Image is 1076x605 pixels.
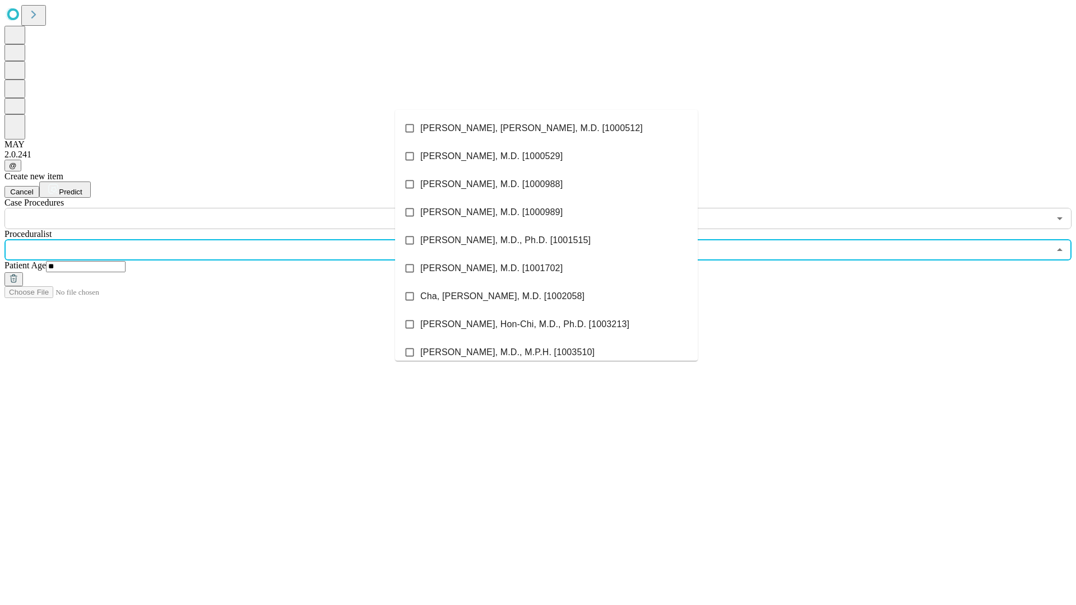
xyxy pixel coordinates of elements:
[420,122,643,135] span: [PERSON_NAME], [PERSON_NAME], M.D. [1000512]
[4,198,64,207] span: Scheduled Procedure
[420,234,591,247] span: [PERSON_NAME], M.D., Ph.D. [1001515]
[420,178,563,191] span: [PERSON_NAME], M.D. [1000988]
[4,229,52,239] span: Proceduralist
[420,318,629,331] span: [PERSON_NAME], Hon-Chi, M.D., Ph.D. [1003213]
[39,182,91,198] button: Predict
[4,150,1072,160] div: 2.0.241
[420,290,585,303] span: Cha, [PERSON_NAME], M.D. [1002058]
[4,139,1072,150] div: MAY
[4,171,63,181] span: Create new item
[1052,211,1068,226] button: Open
[59,188,82,196] span: Predict
[420,262,563,275] span: [PERSON_NAME], M.D. [1001702]
[1052,242,1068,258] button: Close
[4,186,39,198] button: Cancel
[10,188,34,196] span: Cancel
[9,161,17,170] span: @
[420,206,563,219] span: [PERSON_NAME], M.D. [1000989]
[4,260,46,270] span: Patient Age
[420,346,595,359] span: [PERSON_NAME], M.D., M.P.H. [1003510]
[4,160,21,171] button: @
[420,150,563,163] span: [PERSON_NAME], M.D. [1000529]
